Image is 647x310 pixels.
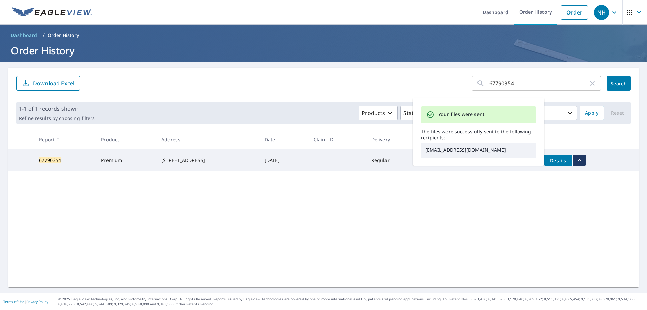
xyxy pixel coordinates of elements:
[400,106,432,120] button: Status
[96,130,156,149] th: Product
[403,109,420,117] p: Status
[58,297,644,307] p: © 2025 Eagle View Technologies, Inc. and Pictometry International Corp. All Rights Reserved. Repo...
[594,5,609,20] div: NH
[548,157,568,164] span: Details
[612,80,625,87] span: Search
[585,109,598,117] span: Apply
[19,105,95,113] p: 1-1 of 1 records shown
[259,149,308,171] td: [DATE]
[11,32,37,39] span: Dashboard
[421,129,536,141] p: The files were successfully sent to the following recipients:
[489,74,588,93] input: Address, Report #, Claim ID, etc.
[259,130,308,149] th: Date
[366,149,422,171] td: Regular
[366,130,422,149] th: Delivery
[438,108,486,121] div: Your files were sent!
[607,76,631,91] button: Search
[3,300,48,304] p: |
[8,44,639,57] h1: Order History
[572,155,586,166] button: filesDropdownBtn-67790354
[359,106,398,120] button: Products
[421,143,536,158] p: [EMAIL_ADDRESS][DOMAIN_NAME]
[544,155,572,166] button: detailsBtn-67790354
[8,30,639,41] nav: breadcrumb
[16,76,80,91] button: Download Excel
[8,30,40,41] a: Dashboard
[156,130,259,149] th: Address
[308,130,366,149] th: Claim ID
[362,109,385,117] p: Products
[39,157,61,163] mark: 67790354
[12,7,92,18] img: EV Logo
[3,299,24,304] a: Terms of Use
[48,32,79,39] p: Order History
[19,115,95,121] p: Refine results by choosing filters
[33,80,74,87] p: Download Excel
[43,31,45,39] li: /
[161,157,254,164] div: [STREET_ADDRESS]
[580,106,604,120] button: Apply
[26,299,48,304] a: Privacy Policy
[34,130,96,149] th: Report #
[561,5,588,20] a: Order
[96,149,156,171] td: Premium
